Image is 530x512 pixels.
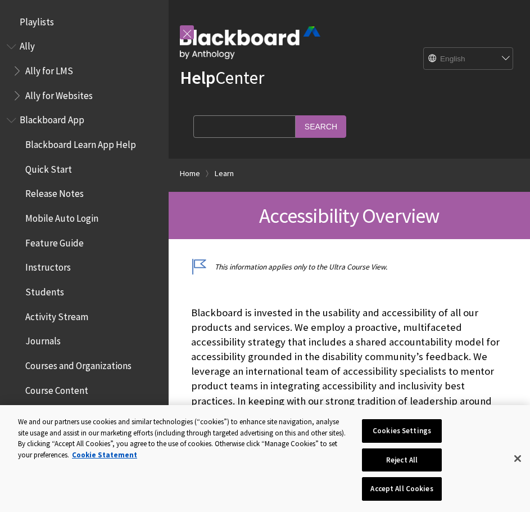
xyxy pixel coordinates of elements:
p: This information applies only to the Ultra Course View. [191,262,508,272]
button: Reject All [362,448,441,472]
span: Accessibility Overview [259,203,439,228]
span: Mobile Auto Login [25,209,98,224]
span: Instructors [25,258,71,273]
span: Ally for LMS [25,61,73,77]
span: Course Content [25,381,88,396]
span: Blackboard App [20,111,84,126]
select: Site Language Selector [424,48,514,70]
a: More information about your privacy, opens in a new tab [72,450,137,460]
a: Home [180,167,200,181]
span: Ally [20,37,35,52]
button: Accept All Cookies [362,477,441,501]
span: Ally for Websites [25,86,93,101]
span: Students [25,282,64,298]
span: Playlists [20,12,54,28]
p: Blackboard is invested in the usability and accessibility of all our products and services. We em... [191,306,508,453]
span: Blackboard Learn App Help [25,135,136,150]
button: Close [505,446,530,471]
a: HelpCenter [180,66,264,89]
nav: Book outline for Anthology Ally Help [7,37,162,105]
strong: Help [180,66,215,89]
a: Learn [215,167,234,181]
button: Cookies Settings [362,419,441,443]
img: Blackboard by Anthology [180,26,320,59]
span: Activity Stream [25,307,88,322]
span: Feature Guide [25,233,84,249]
div: We and our partners use cookies and similar technologies (“cookies”) to enhance site navigation, ... [18,416,346,460]
span: Journals [25,332,61,347]
nav: Book outline for Playlists [7,12,162,32]
span: Courses and Organizations [25,356,132,371]
span: Release Notes [25,185,84,200]
input: Search [296,115,346,137]
span: Quick Start [25,160,72,175]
